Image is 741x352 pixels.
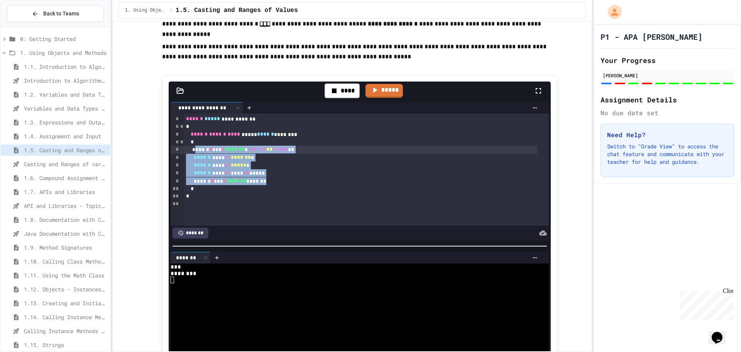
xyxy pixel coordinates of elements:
h3: Need Help? [607,130,727,139]
button: Back to Teams [7,5,104,22]
span: 1. Using Objects and Methods [20,49,107,57]
span: 1.8. Documentation with Comments and Preconditions [24,216,107,224]
div: Chat with us now!Close [3,3,53,49]
span: 1. Using Objects and Methods [125,7,167,14]
span: 1.10. Calling Class Methods [24,257,107,265]
span: 0: Getting Started [20,35,107,43]
span: 1.11. Using the Math Class [24,271,107,279]
div: My Account [600,3,624,21]
span: 1.4. Assignment and Input [24,132,107,140]
span: 1.3. Expressions and Output [New] [24,118,107,126]
iframe: chat widget [709,321,733,344]
span: / [170,7,173,14]
span: 1.7. APIs and Libraries [24,188,107,196]
span: 1.14. Calling Instance Methods [24,313,107,321]
span: 1.12. Objects - Instances of Classes [24,285,107,293]
span: 1.6. Compound Assignment Operators [24,174,107,182]
iframe: chat widget [677,287,733,320]
h1: P1 - APA [PERSON_NAME] [601,31,702,42]
div: No due date set [601,108,734,117]
div: [PERSON_NAME] [603,72,732,79]
span: 1.5. Casting and Ranges of Values [176,6,298,15]
span: Variables and Data Types - Quiz [24,104,107,112]
span: 1.1. Introduction to Algorithms, Programming, and Compilers [24,63,107,71]
span: Casting and Ranges of variables - Quiz [24,160,107,168]
h2: Your Progress [601,55,734,66]
span: Calling Instance Methods - Topic 1.14 [24,327,107,335]
span: 1.2. Variables and Data Types [24,90,107,99]
span: 1.5. Casting and Ranges of Values [24,146,107,154]
span: Java Documentation with Comments - Topic 1.8 [24,230,107,238]
p: Switch to "Grade View" to access the chat feature and communicate with your teacher for help and ... [607,143,727,166]
span: Back to Teams [43,10,79,18]
span: 1.13. Creating and Initializing Objects: Constructors [24,299,107,307]
span: 1.15. Strings [24,341,107,349]
span: 1.9. Method Signatures [24,243,107,252]
h2: Assignment Details [601,94,734,105]
span: API and Libraries - Topic 1.7 [24,202,107,210]
span: Introduction to Algorithms, Programming, and Compilers [24,77,107,85]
